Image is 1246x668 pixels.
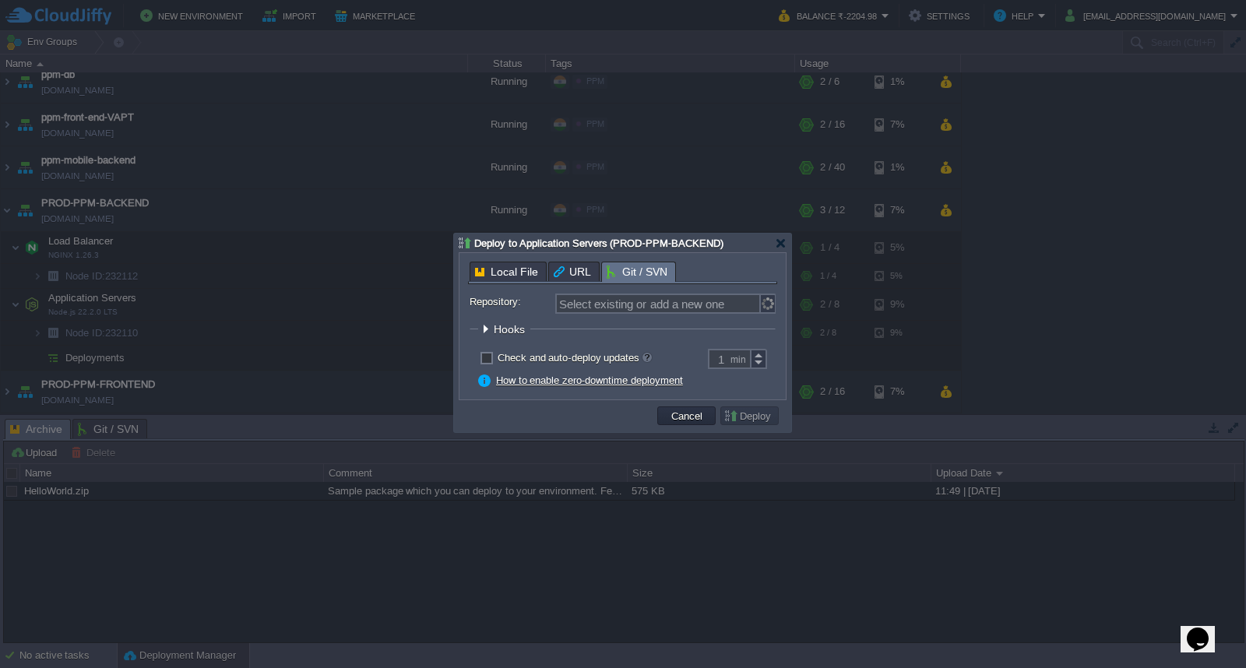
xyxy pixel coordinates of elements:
button: Deploy [723,409,776,423]
div: min [730,350,749,368]
span: Local File [475,262,538,281]
label: Repository: [470,294,554,310]
label: Check and auto-deploy updates [498,352,652,364]
a: How to enable zero-downtime deployment [496,374,683,386]
button: Cancel [667,409,707,423]
span: Git / SVN [607,262,667,282]
span: URL [554,262,591,281]
span: Deploy to Application Servers (PROD-PPM-BACKEND) [474,237,723,249]
iframe: chat widget [1181,606,1230,652]
span: Hooks [494,323,529,336]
